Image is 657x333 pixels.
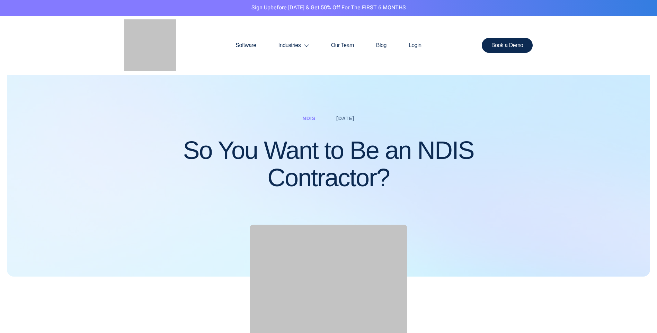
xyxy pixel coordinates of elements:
[5,3,652,12] p: before [DATE] & Get 50% Off for the FIRST 6 MONTHS
[491,43,523,48] span: Book a Demo
[336,116,354,121] a: [DATE]
[267,29,320,62] a: Industries
[482,38,533,53] a: Book a Demo
[303,116,316,121] a: NDIS
[398,29,433,62] a: Login
[224,29,267,62] a: Software
[251,3,270,12] a: Sign Up
[365,29,398,62] a: Blog
[124,137,533,191] h1: So You Want to Be an NDIS Contractor?
[320,29,365,62] a: Our Team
